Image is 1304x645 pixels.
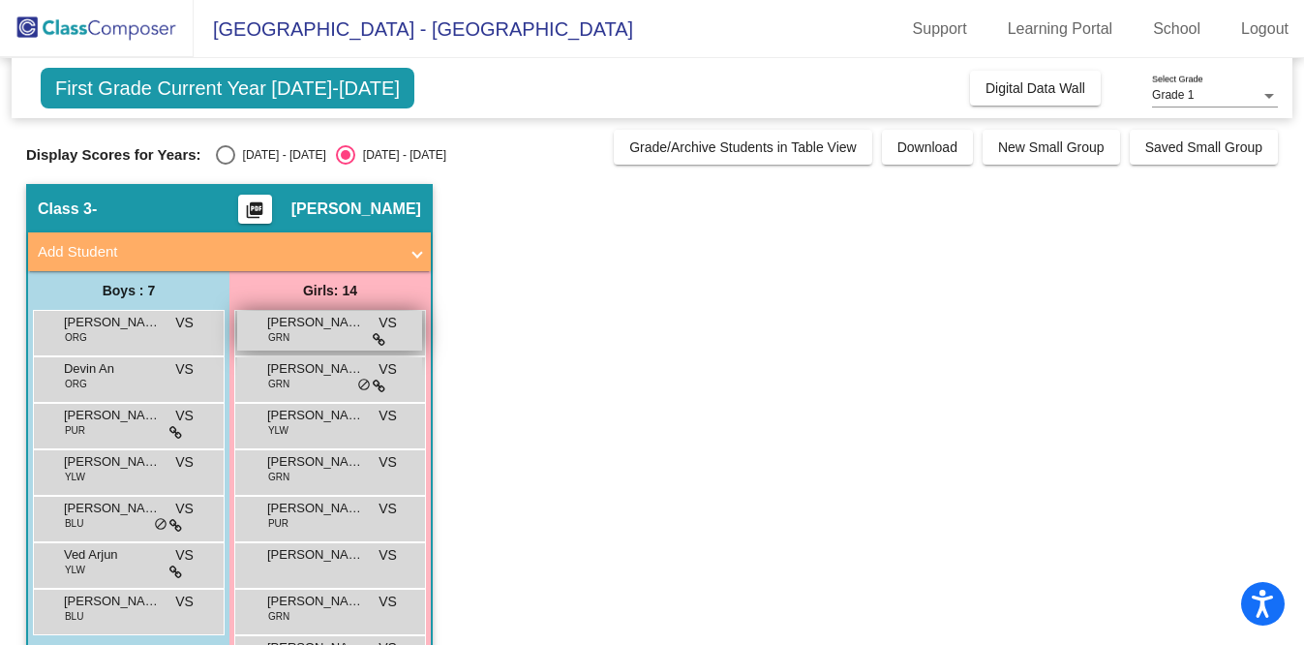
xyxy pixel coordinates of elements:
[243,200,266,228] mat-icon: picture_as_pdf
[355,146,446,164] div: [DATE] - [DATE]
[1152,88,1194,102] span: Grade 1
[28,232,431,271] mat-expansion-panel-header: Add Student
[267,359,364,379] span: [PERSON_NAME]
[1130,130,1278,165] button: Saved Small Group
[267,592,364,611] span: [PERSON_NAME]
[970,71,1101,106] button: Digital Data Wall
[897,14,983,45] a: Support
[175,592,194,612] span: VS
[92,200,97,219] span: -
[268,609,289,624] span: GRN
[65,377,87,391] span: ORG
[998,139,1105,155] span: New Small Group
[1145,139,1262,155] span: Saved Small Group
[267,545,364,565] span: [PERSON_NAME]
[267,313,364,332] span: [PERSON_NAME]
[379,545,397,566] span: VS
[175,545,194,566] span: VS
[175,406,194,426] span: VS
[64,592,161,611] span: [PERSON_NAME]
[64,545,161,565] span: Ved Arjun
[194,14,633,45] span: [GEOGRAPHIC_DATA] - [GEOGRAPHIC_DATA]
[65,470,85,484] span: YLW
[65,423,85,438] span: PUR
[379,592,397,612] span: VS
[379,313,397,333] span: VS
[65,330,87,345] span: ORG
[267,406,364,425] span: [PERSON_NAME]
[154,517,167,533] span: do_not_disturb_alt
[216,145,446,165] mat-radio-group: Select an option
[175,452,194,473] span: VS
[1226,14,1304,45] a: Logout
[38,241,398,263] mat-panel-title: Add Student
[268,516,288,531] span: PUR
[268,377,289,391] span: GRN
[229,271,431,310] div: Girls: 14
[268,423,288,438] span: YLW
[986,80,1085,96] span: Digital Data Wall
[238,195,272,224] button: Print Students Details
[379,499,397,519] span: VS
[65,563,85,577] span: YLW
[235,146,326,164] div: [DATE] - [DATE]
[41,68,414,108] span: First Grade Current Year [DATE]-[DATE]
[614,130,872,165] button: Grade/Archive Students in Table View
[175,359,194,380] span: VS
[983,130,1120,165] button: New Small Group
[992,14,1129,45] a: Learning Portal
[65,609,83,624] span: BLU
[64,499,161,518] span: [PERSON_NAME]
[291,200,421,219] span: [PERSON_NAME]
[267,499,364,518] span: [PERSON_NAME]
[379,406,397,426] span: VS
[64,406,161,425] span: [PERSON_NAME]
[629,139,857,155] span: Grade/Archive Students in Table View
[897,139,957,155] span: Download
[882,130,973,165] button: Download
[268,330,289,345] span: GRN
[64,313,161,332] span: [PERSON_NAME]
[1137,14,1216,45] a: School
[175,313,194,333] span: VS
[28,271,229,310] div: Boys : 7
[65,516,83,531] span: BLU
[268,470,289,484] span: GRN
[175,499,194,519] span: VS
[357,378,371,393] span: do_not_disturb_alt
[379,452,397,473] span: VS
[64,452,161,472] span: [PERSON_NAME]
[38,200,92,219] span: Class 3
[26,146,201,164] span: Display Scores for Years:
[379,359,397,380] span: VS
[64,359,161,379] span: Devin An
[267,452,364,472] span: [PERSON_NAME]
